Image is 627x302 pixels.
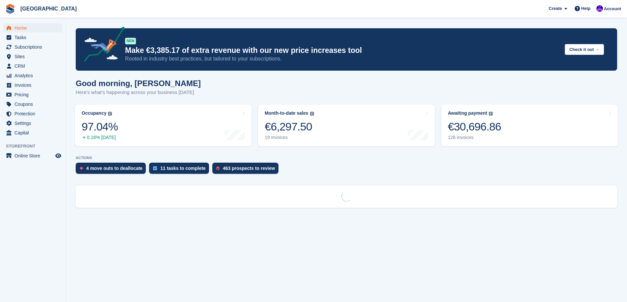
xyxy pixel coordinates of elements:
div: Occupancy [82,110,106,116]
a: Month-to-date sales €6,297.50 19 invoices [258,105,434,146]
span: Capital [14,128,54,137]
span: Storefront [6,143,65,150]
a: menu [3,81,62,90]
div: 4 move outs to deallocate [86,166,143,171]
div: 126 invoices [448,135,501,140]
h1: Good morning, [PERSON_NAME] [76,79,201,88]
a: menu [3,90,62,99]
a: menu [3,33,62,42]
div: 11 tasks to complete [160,166,206,171]
span: Account [604,6,621,12]
div: 97.04% [82,120,118,133]
a: menu [3,61,62,71]
a: menu [3,52,62,61]
a: 11 tasks to complete [149,163,212,177]
span: Protection [14,109,54,118]
span: Create [549,5,562,12]
a: menu [3,119,62,128]
a: 463 prospects to review [212,163,282,177]
span: Home [14,23,54,33]
a: menu [3,109,62,118]
div: 19 invoices [265,135,314,140]
img: price-adjustments-announcement-icon-8257ccfd72463d97f412b2fc003d46551f7dbcb40ab6d574587a9cd5c0d94... [79,27,125,64]
a: menu [3,71,62,80]
span: Analytics [14,71,54,80]
p: Make €3,385.17 of extra revenue with our new price increases tool [125,46,560,55]
span: Subscriptions [14,42,54,52]
p: Here's what's happening across your business [DATE] [76,89,201,96]
span: Tasks [14,33,54,42]
a: 4 move outs to deallocate [76,163,149,177]
a: Awaiting payment €30,696.86 126 invoices [441,105,618,146]
div: €30,696.86 [448,120,501,133]
img: icon-info-grey-7440780725fd019a000dd9b08b2336e03edf1995a4989e88bcd33f0948082b44.svg [489,112,493,116]
img: stora-icon-8386f47178a22dfd0bd8f6a31ec36ba5ce8667c1dd55bd0f319d3a0aa187defe.svg [5,4,15,14]
a: Preview store [54,152,62,160]
span: Coupons [14,100,54,109]
img: task-75834270c22a3079a89374b754ae025e5fb1db73e45f91037f5363f120a921f8.svg [153,166,157,170]
img: icon-info-grey-7440780725fd019a000dd9b08b2336e03edf1995a4989e88bcd33f0948082b44.svg [310,112,314,116]
img: Ivan Gačić [596,5,603,12]
img: prospect-51fa495bee0391a8d652442698ab0144808aea92771e9ea1ae160a38d050c398.svg [216,166,220,170]
p: ACTIONS [76,156,617,160]
a: menu [3,42,62,52]
button: Check it out → [565,44,604,55]
span: Settings [14,119,54,128]
a: Occupancy 97.04% 0.16% [DATE] [75,105,251,146]
div: Awaiting payment [448,110,487,116]
div: NEW [125,38,136,44]
span: Pricing [14,90,54,99]
div: €6,297.50 [265,120,314,133]
div: 0.16% [DATE] [82,135,118,140]
div: Month-to-date sales [265,110,308,116]
div: 463 prospects to review [223,166,275,171]
img: move_outs_to_deallocate_icon-f764333ba52eb49d3ac5e1228854f67142a1ed5810a6f6cc68b1a99e826820c5.svg [80,166,83,170]
img: icon-info-grey-7440780725fd019a000dd9b08b2336e03edf1995a4989e88bcd33f0948082b44.svg [108,112,112,116]
span: Online Store [14,151,54,160]
span: Help [581,5,590,12]
p: Rooted in industry best practices, but tailored to your subscriptions. [125,55,560,62]
span: Sites [14,52,54,61]
a: menu [3,128,62,137]
a: [GEOGRAPHIC_DATA] [18,3,79,14]
a: menu [3,151,62,160]
span: Invoices [14,81,54,90]
a: menu [3,23,62,33]
span: CRM [14,61,54,71]
a: menu [3,100,62,109]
